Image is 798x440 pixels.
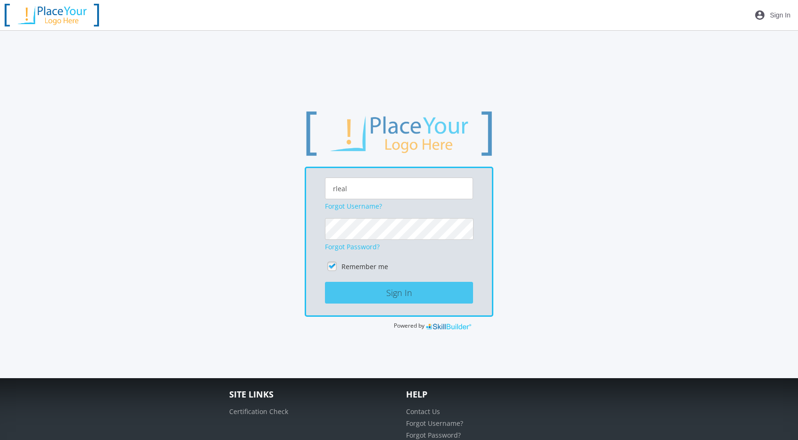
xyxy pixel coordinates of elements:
a: Forgot Username? [406,419,463,428]
h4: Site Links [229,390,392,399]
input: Username [325,178,473,199]
a: Forgot Password? [406,431,461,440]
label: Remember me [341,262,388,271]
a: Forgot Password? [325,242,380,251]
span: Powered by [394,322,424,330]
a: Certification Check [229,407,288,416]
a: Contact Us [406,407,440,416]
a: Forgot Username? [325,202,382,211]
span: Sign In [770,7,790,24]
mat-icon: account_circle [754,9,765,21]
img: SkillBuilder [426,322,472,331]
h4: Help [406,390,569,399]
button: Sign In [325,282,473,304]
